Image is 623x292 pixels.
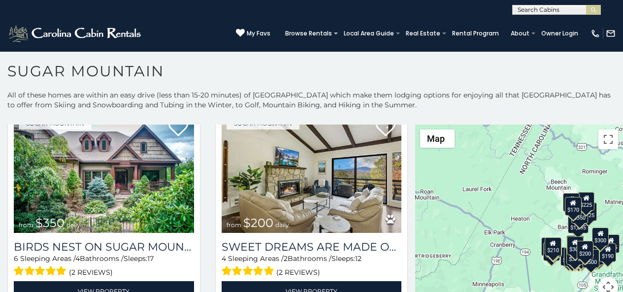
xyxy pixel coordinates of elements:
div: $190 [599,243,616,262]
img: Sweet Dreams Are Made Of Skis [222,112,402,233]
span: (2 reviews) [276,266,320,279]
a: Sweet Dreams Are Made Of Skis from $200 daily [222,112,402,233]
a: My Favs [236,29,270,38]
a: Add to favorites [376,118,395,139]
div: $300 [592,227,609,246]
a: Sweet Dreams Are Made Of Skis [222,240,402,254]
span: daily [275,221,289,228]
div: $240 [563,193,580,212]
div: $240 [541,237,558,256]
div: $170 [565,197,582,216]
img: Birds Nest On Sugar Mountain [14,112,194,233]
div: $190 [566,235,583,254]
div: Sleeping Areas / Bathrooms / Sleeps: [222,254,402,279]
span: 2 [284,254,288,263]
a: Add to favorites [168,118,188,139]
span: 4 [222,254,226,263]
div: Sleeping Areas / Bathrooms / Sleeps: [14,254,194,279]
div: $300 [567,236,584,255]
div: $125 [580,202,597,221]
img: mail-regular-white.png [606,29,616,38]
span: from [227,221,241,228]
a: Real Estate [401,27,445,40]
a: Rental Program [447,27,504,40]
div: $225 [578,192,594,211]
a: Owner Login [536,27,583,40]
span: $350 [35,216,65,230]
img: phone-regular-white.png [590,29,600,38]
div: $155 [564,248,581,266]
div: $1,095 [568,215,589,233]
div: $155 [603,234,620,253]
span: 12 [355,254,361,263]
button: Toggle fullscreen view [598,130,618,149]
span: 6 [14,254,18,263]
a: About [506,27,534,40]
div: $375 [566,246,583,265]
a: Birds Nest On Sugar Mountain from $350 daily [14,112,194,233]
span: My Favs [247,29,270,38]
div: $210 [545,237,561,256]
div: $355 [544,242,560,261]
a: Birds Nest On Sugar Mountain [14,240,194,254]
span: 4 [75,254,80,263]
img: White-1-2.png [7,24,144,43]
span: from [19,221,33,228]
span: $200 [243,216,273,230]
span: 17 [147,254,154,263]
div: $200 [577,241,593,260]
button: Change map style [420,130,455,148]
span: Map [427,133,445,144]
span: (2 reviews) [69,266,113,279]
span: daily [66,221,80,228]
a: Browse Rentals [280,27,337,40]
a: Local Area Guide [339,27,399,40]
